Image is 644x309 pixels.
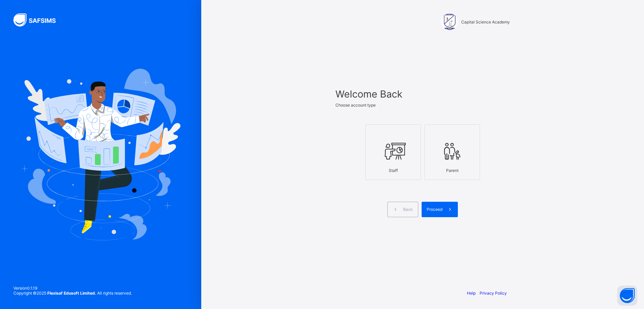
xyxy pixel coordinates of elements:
[21,69,180,240] img: Hero Image
[428,165,476,176] div: Parent
[335,88,510,100] span: Welcome Back
[13,13,64,26] img: SAFSIMS Logo
[47,291,96,296] strong: Flexisaf Edusoft Limited.
[403,207,413,212] span: Back
[13,291,132,296] span: Copyright © 2025 All rights reserved.
[13,286,132,291] span: Version 0.1.19
[461,19,510,24] span: Capital Science Academy
[369,165,417,176] div: Staff
[467,291,476,296] a: Help
[480,291,507,296] a: Privacy Policy
[335,103,376,108] span: Choose account type
[427,207,442,212] span: Proceed
[617,286,637,306] button: Open asap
